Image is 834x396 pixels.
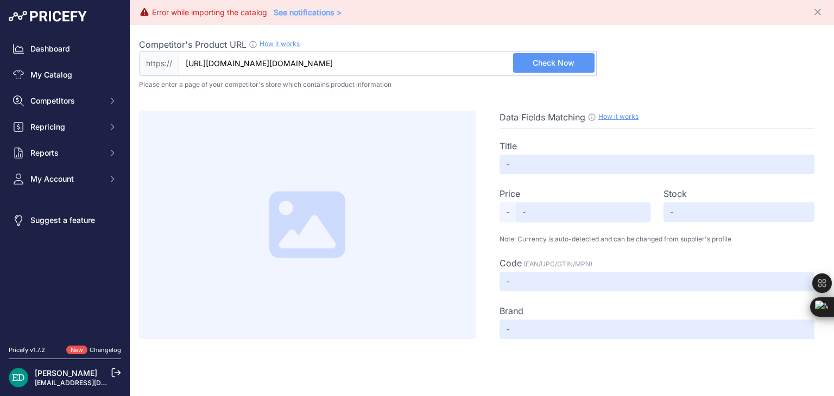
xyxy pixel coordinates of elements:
[9,91,121,111] button: Competitors
[179,51,597,76] input: www.onlineshop.com/product
[812,4,825,17] button: Close
[30,122,102,132] span: Repricing
[598,112,639,120] a: How it works
[9,210,121,230] a: Suggest a feature
[9,346,45,355] div: Pricefy v1.7.2
[30,95,102,106] span: Competitors
[35,379,148,387] a: [EMAIL_ADDRESS][DOMAIN_NAME]
[516,202,650,222] input: -
[152,7,267,18] div: Error while importing the catalog
[139,80,825,89] p: Please enter a page of your competitor's store which contains product information
[139,39,247,50] span: Competitor's Product URL
[664,202,814,222] input: -
[500,155,814,174] input: -
[9,39,121,59] a: Dashboard
[90,346,121,354] a: Changelog
[30,148,102,158] span: Reports
[500,187,520,200] label: Price
[260,40,300,48] a: How it works
[513,53,595,73] button: Check Now
[500,139,517,152] label: Title
[500,235,814,244] p: Note: Currency is auto-detected and can be changed from supplier's profile
[500,304,523,317] label: Brand
[30,174,102,184] span: My Account
[9,169,121,189] button: My Account
[500,320,814,339] input: -
[664,187,687,200] label: Stock
[9,65,121,85] a: My Catalog
[274,8,342,17] a: See notifications >
[500,112,585,123] span: Data Fields Matching
[500,258,522,269] span: Code
[533,58,574,68] span: Check Now
[66,346,87,355] span: New
[9,39,121,333] nav: Sidebar
[500,272,814,291] input: -
[35,368,97,378] a: [PERSON_NAME]
[523,260,592,268] span: (EAN/UPC/GTIN/MPN)
[9,117,121,137] button: Repricing
[9,11,87,22] img: Pricefy Logo
[500,202,516,222] span: -
[139,51,179,76] span: https://
[9,143,121,163] button: Reports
